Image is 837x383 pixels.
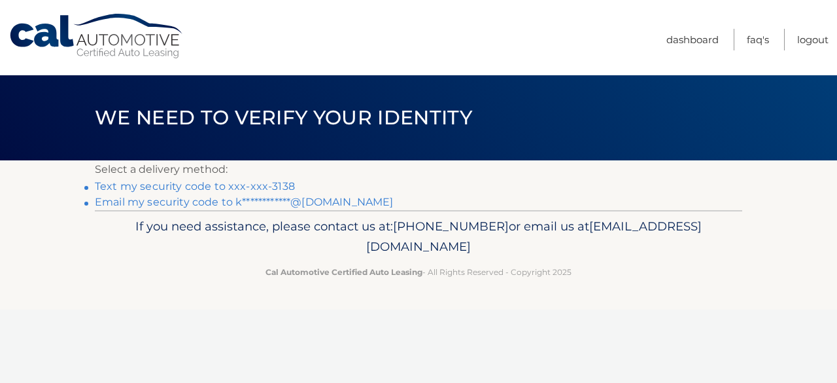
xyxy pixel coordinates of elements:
[9,13,185,60] a: Cal Automotive
[393,219,509,234] span: [PHONE_NUMBER]
[265,267,422,277] strong: Cal Automotive Certified Auto Leasing
[103,216,734,258] p: If you need assistance, please contact us at: or email us at
[95,180,295,192] a: Text my security code to xxx-xxx-3138
[95,160,742,179] p: Select a delivery method:
[747,29,769,50] a: FAQ's
[797,29,828,50] a: Logout
[95,105,472,130] span: We need to verify your identity
[666,29,719,50] a: Dashboard
[103,265,734,279] p: - All Rights Reserved - Copyright 2025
